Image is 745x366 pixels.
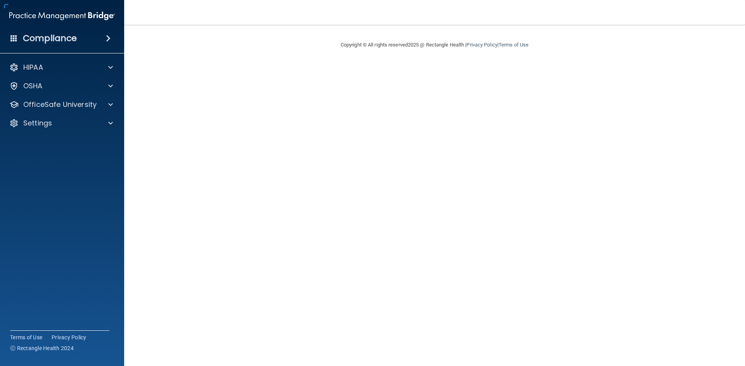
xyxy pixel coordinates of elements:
p: OfficeSafe University [23,100,97,109]
a: HIPAA [9,63,113,72]
a: Terms of Use [10,333,42,341]
a: OSHA [9,81,113,91]
img: PMB logo [9,8,115,24]
a: OfficeSafe University [9,100,113,109]
a: Terms of Use [499,42,528,48]
h4: Compliance [23,33,77,44]
p: Settings [23,119,52,128]
a: Settings [9,119,113,128]
p: OSHA [23,81,43,91]
a: Privacy Policy [466,42,497,48]
div: Copyright © All rights reserved 2025 @ Rectangle Health | | [293,33,576,57]
a: Privacy Policy [52,333,87,341]
p: HIPAA [23,63,43,72]
span: Ⓒ Rectangle Health 2024 [10,344,74,352]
